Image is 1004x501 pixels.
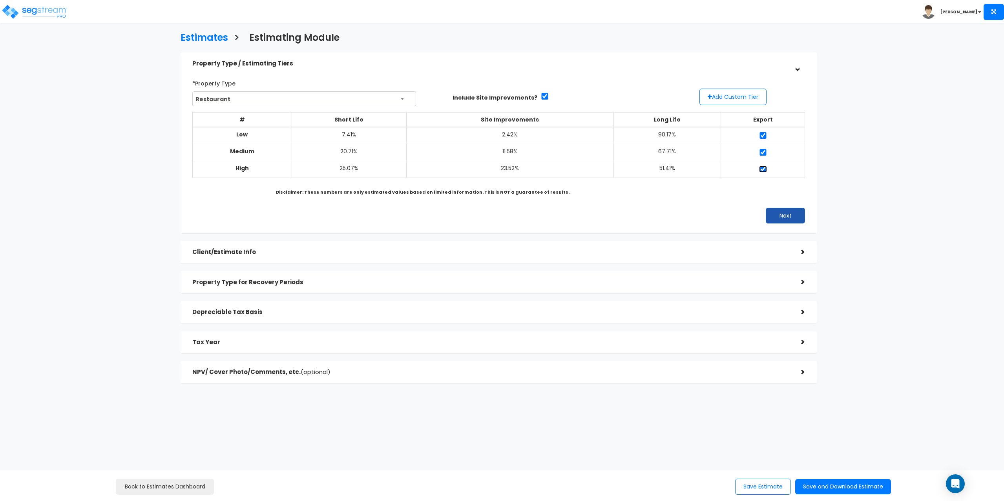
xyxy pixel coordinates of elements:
b: Disclaimer: These numbers are only estimated values based on limited information. This is NOT a g... [276,189,570,195]
a: Estimating Module [243,25,340,49]
td: 90.17% [614,127,721,144]
th: Export [721,112,805,127]
h3: > [234,33,239,45]
h5: Client/Estimate Info [192,249,790,256]
label: *Property Type [192,77,235,87]
h3: Estimating Module [249,33,340,45]
div: > [789,336,805,348]
td: 2.42% [406,127,614,144]
td: 67.71% [614,144,721,161]
h3: Estimates [181,33,228,45]
b: Medium [230,147,254,155]
div: > [789,276,805,288]
td: 23.52% [406,161,614,178]
a: Estimates [175,25,228,49]
button: Save Estimate [735,479,791,495]
span: Restaurant [192,91,416,106]
div: > [791,56,803,71]
b: Low [236,131,248,138]
h5: Property Type for Recovery Periods [192,279,790,286]
th: Short Life [292,112,406,127]
td: 25.07% [292,161,406,178]
div: > [789,366,805,378]
b: High [235,164,249,172]
a: Back to Estimates Dashboard [116,479,214,495]
b: [PERSON_NAME] [940,9,977,15]
button: Save and Download Estimate [795,479,891,494]
h5: Property Type / Estimating Tiers [192,60,790,67]
img: avatar.png [922,5,935,19]
div: > [789,246,805,258]
td: 20.71% [292,144,406,161]
h5: Tax Year [192,339,790,346]
div: Open Intercom Messenger [946,474,965,493]
th: Site Improvements [406,112,614,127]
button: Add Custom Tier [699,89,767,105]
td: 7.41% [292,127,406,144]
button: Next [766,208,805,223]
img: logo_pro_r.png [1,4,68,20]
span: (optional) [301,368,330,376]
th: Long Life [614,112,721,127]
span: Restaurant [193,92,416,107]
td: 51.41% [614,161,721,178]
div: > [789,306,805,318]
h5: Depreciable Tax Basis [192,309,790,316]
label: Include Site Improvements? [453,94,537,102]
th: # [192,112,292,127]
td: 11.58% [406,144,614,161]
h5: NPV/ Cover Photo/Comments, etc. [192,369,790,376]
